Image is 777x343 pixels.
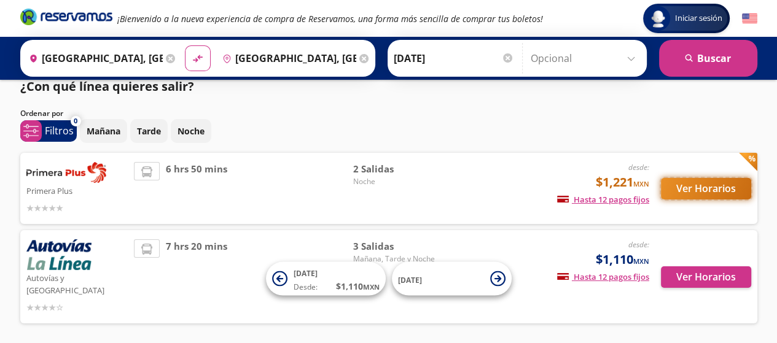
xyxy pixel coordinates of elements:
button: Noche [171,119,211,143]
button: Ver Horarios [661,266,751,288]
p: Noche [178,125,205,137]
p: Tarde [137,125,161,137]
i: Brand Logo [20,7,112,26]
p: Primera Plus [26,183,128,198]
span: $1,221 [596,173,649,191]
p: Filtros [45,123,74,138]
span: Desde: [294,282,318,293]
em: ¡Bienvenido a la nueva experiencia de compra de Reservamos, una forma más sencilla de comprar tus... [117,13,543,25]
small: MXN [633,179,649,188]
input: Elegir Fecha [394,43,514,74]
span: [DATE] [294,268,318,279]
img: Autovías y La Línea [26,239,92,270]
input: Buscar Destino [217,43,356,74]
p: Mañana [87,125,120,137]
span: 2 Salidas [353,162,439,176]
span: Iniciar sesión [670,12,727,25]
span: $1,110 [596,250,649,269]
p: Autovías y [GEOGRAPHIC_DATA] [26,270,128,296]
small: MXN [363,282,380,291]
img: Primera Plus [26,162,106,183]
button: Ver Horarios [661,178,751,199]
small: MXN [633,256,649,266]
span: 0 [74,116,77,126]
button: Mañana [80,119,127,143]
span: 3 Salidas [353,239,439,253]
a: Brand Logo [20,7,112,29]
button: [DATE] [392,262,512,296]
span: 6 hrs 50 mins [166,162,227,215]
span: 7 hrs 20 mins [166,239,227,314]
em: desde: [628,162,649,172]
button: 0Filtros [20,120,77,142]
button: [DATE]Desde:$1,110MXN [266,262,386,296]
button: English [742,11,757,26]
span: Hasta 12 pagos fijos [557,271,649,282]
p: Ordenar por [20,108,63,119]
button: Buscar [659,40,757,77]
span: Hasta 12 pagos fijos [557,194,649,205]
em: desde: [628,239,649,250]
input: Opcional [531,43,641,74]
span: Mañana, Tarde y Noche [353,253,439,264]
button: Tarde [130,119,168,143]
span: Noche [353,176,439,187]
span: [DATE] [398,274,422,285]
input: Buscar Origen [24,43,163,74]
p: ¿Con qué línea quieres salir? [20,77,194,96]
span: $ 1,110 [336,280,380,293]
